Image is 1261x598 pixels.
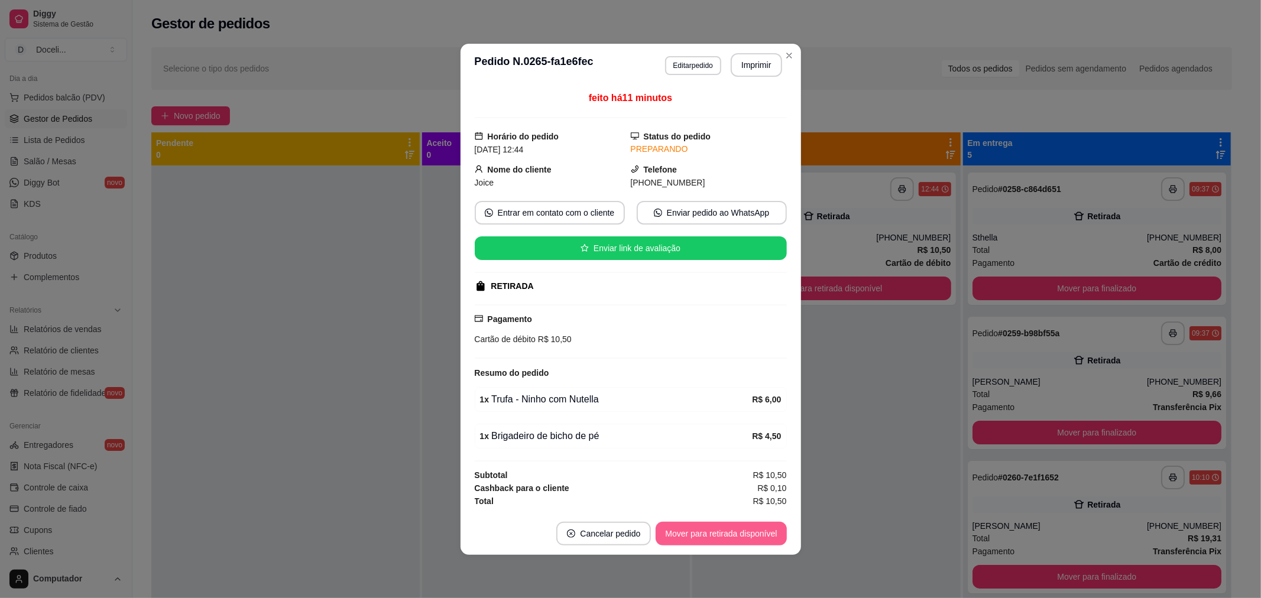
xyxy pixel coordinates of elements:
[752,395,781,404] strong: R$ 6,00
[665,56,721,75] button: Editarpedido
[475,483,569,493] strong: Cashback para o cliente
[488,314,532,324] strong: Pagamento
[475,165,483,173] span: user
[656,522,786,545] button: Mover para retirada disponível
[475,201,625,225] button: whats-appEntrar em contato com o cliente
[731,53,782,77] button: Imprimir
[567,529,575,538] span: close-circle
[780,46,799,65] button: Close
[753,495,787,508] span: R$ 10,50
[757,482,786,495] span: R$ 0,10
[654,209,662,217] span: whats-app
[491,280,534,292] div: RETIRADA
[475,236,787,260] button: starEnviar link de avaliação
[753,469,787,482] span: R$ 10,50
[475,314,483,323] span: credit-card
[488,165,552,174] strong: Nome do cliente
[480,431,490,441] strong: 1 x
[475,132,483,140] span: calendar
[480,429,753,443] div: Brigadeiro de bicho de pé
[752,431,781,441] strong: R$ 4,50
[475,496,494,506] strong: Total
[475,368,549,378] strong: Resumo do pedido
[589,93,672,103] span: feito há 11 minutos
[480,395,490,404] strong: 1 x
[631,165,639,173] span: phone
[536,334,572,344] span: R$ 10,50
[488,132,559,141] strong: Horário do pedido
[637,201,787,225] button: whats-appEnviar pedido ao WhatsApp
[581,244,589,252] span: star
[475,145,524,154] span: [DATE] 12:44
[556,522,651,545] button: close-circleCancelar pedido
[485,209,493,217] span: whats-app
[644,165,677,174] strong: Telefone
[480,392,753,407] div: Trufa - Ninho com Nutella
[475,334,536,344] span: Cartão de débito
[475,53,594,77] h3: Pedido N. 0265-fa1e6fec
[475,178,494,187] span: Joice
[631,143,787,155] div: PREPARANDO
[631,132,639,140] span: desktop
[475,470,508,480] strong: Subtotal
[631,178,705,187] span: [PHONE_NUMBER]
[644,132,711,141] strong: Status do pedido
